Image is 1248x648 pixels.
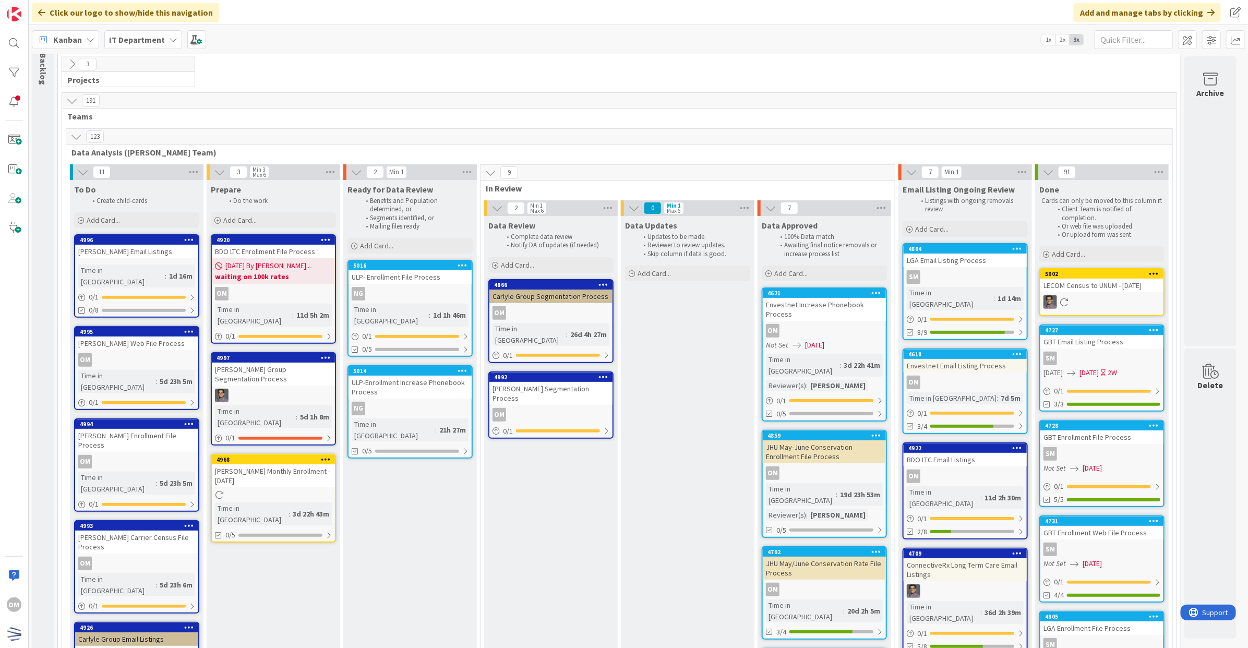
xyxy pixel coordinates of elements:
[566,329,568,340] span: :
[917,327,927,338] span: 8/9
[80,236,198,244] div: 4996
[1045,270,1163,278] div: 5002
[80,522,198,530] div: 4993
[762,430,887,538] a: 4859JHU May-June Conservation Enrollment File ProcessOMTime in [GEOGRAPHIC_DATA]:19d 23h 53mRevie...
[347,260,473,357] a: 5016ULP- Enrollment File ProcessNGTime in [GEOGRAPHIC_DATA]:1d 1h 46m0/10/5
[429,309,430,321] span: :
[430,309,469,321] div: 1d 1h 46m
[78,573,155,596] div: Time in [GEOGRAPHIC_DATA]
[215,405,296,428] div: Time in [GEOGRAPHIC_DATA]
[907,270,920,284] div: SM
[1052,249,1085,259] span: Add Card...
[75,419,198,429] div: 4994
[766,380,806,391] div: Reviewer(s)
[75,327,198,350] div: 4995[PERSON_NAME] Web File Process
[493,323,566,346] div: Time in [GEOGRAPHIC_DATA]
[904,244,1027,267] div: 4804LGA Email Listing Process
[763,440,886,463] div: JHU May-June Conservation Enrollment File Process
[808,380,868,391] div: [PERSON_NAME]
[917,513,927,524] span: 0 / 1
[212,353,335,363] div: 4997
[908,445,1027,452] div: 4922
[212,389,335,402] div: CS
[217,456,335,463] div: 4968
[767,548,886,556] div: 4792
[75,623,198,646] div: 4926Carlyle Group Email Listings
[212,363,335,386] div: [PERSON_NAME] Group Segmentation Process
[1197,87,1225,99] div: Archive
[841,359,883,371] div: 3d 22h 41m
[75,291,198,304] div: 0/1
[489,290,613,303] div: Carlyle Group Segmentation Process
[493,408,506,422] div: OM
[1040,575,1163,589] div: 0/1
[763,466,886,480] div: OM
[907,584,920,598] img: CS
[7,627,21,641] img: avatar
[836,489,837,500] span: :
[75,632,198,646] div: Carlyle Group Email Listings
[212,431,335,445] div: 0/1
[1054,399,1064,410] span: 3/3
[75,531,198,554] div: [PERSON_NAME] Carrier Census File Process
[766,599,843,622] div: Time in [GEOGRAPHIC_DATA]
[38,53,49,85] span: Backlog
[489,382,613,405] div: [PERSON_NAME] Segmentation Process
[904,627,1027,640] div: 0/1
[982,492,1024,503] div: 11d 2h 30m
[908,245,1027,253] div: 4804
[225,260,311,271] span: [DATE] By [PERSON_NAME]...
[217,236,335,244] div: 4920
[1054,494,1064,505] span: 5/5
[1040,517,1163,539] div: 4731GBT Enrollment Web File Process
[494,374,613,381] div: 4992
[89,292,99,303] span: 0 / 1
[489,280,613,290] div: 4866
[349,287,472,301] div: NG
[1055,34,1070,45] span: 2x
[776,409,786,419] span: 0/5
[352,418,435,441] div: Time in [GEOGRAPHIC_DATA]
[1040,326,1163,335] div: 4727
[75,235,198,258] div: 4996[PERSON_NAME] Email Listings
[904,350,1027,359] div: 4618
[917,408,927,419] span: 0 / 1
[75,498,198,511] div: 0/1
[503,350,513,361] span: 0 / 1
[767,290,886,297] div: 4621
[904,270,1027,284] div: SM
[1083,463,1102,474] span: [DATE]
[488,371,614,439] a: 4992[PERSON_NAME] Segmentation ProcessOM0/1
[1043,463,1066,473] i: Not Set
[568,329,609,340] div: 26d 4h 27m
[907,470,920,483] div: OM
[774,269,808,278] span: Add Card...
[908,351,1027,358] div: 4618
[215,389,229,402] img: CS
[155,477,157,489] span: :
[352,304,429,327] div: Time in [GEOGRAPHIC_DATA]
[79,58,97,70] span: 3
[78,557,92,570] div: OM
[1070,34,1084,45] span: 3x
[80,624,198,631] div: 4926
[67,75,182,85] span: Projects
[904,549,1027,581] div: 4709ConnectiveRx Long Term Care Email Listings
[75,623,198,632] div: 4926
[1054,590,1064,601] span: 4/4
[362,344,372,355] span: 0/5
[903,243,1028,340] a: 4804LGA Email Listing ProcessSMTime in [GEOGRAPHIC_DATA]:1d 14m0/18/9
[212,287,335,301] div: OM
[917,314,927,325] span: 0 / 1
[1040,480,1163,493] div: 0/1
[75,327,198,337] div: 4995
[904,359,1027,373] div: Envestnet Email Listing Process
[215,271,332,282] b: waiting on 100k rates
[1083,558,1102,569] span: [DATE]
[501,260,534,270] span: Add Card...
[845,605,883,617] div: 20d 2h 5m
[904,254,1027,267] div: LGA Email Listing Process
[1045,327,1163,334] div: 4727
[215,304,292,327] div: Time in [GEOGRAPHIC_DATA]
[767,432,886,439] div: 4859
